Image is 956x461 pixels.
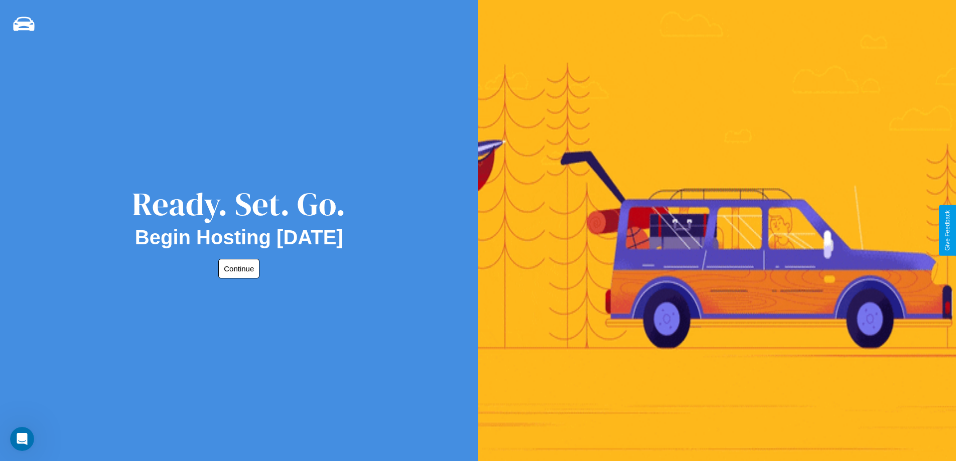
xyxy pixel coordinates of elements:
[218,259,259,278] button: Continue
[135,226,343,249] h2: Begin Hosting [DATE]
[944,210,951,251] div: Give Feedback
[10,427,34,451] iframe: Intercom live chat
[132,182,346,226] div: Ready. Set. Go.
